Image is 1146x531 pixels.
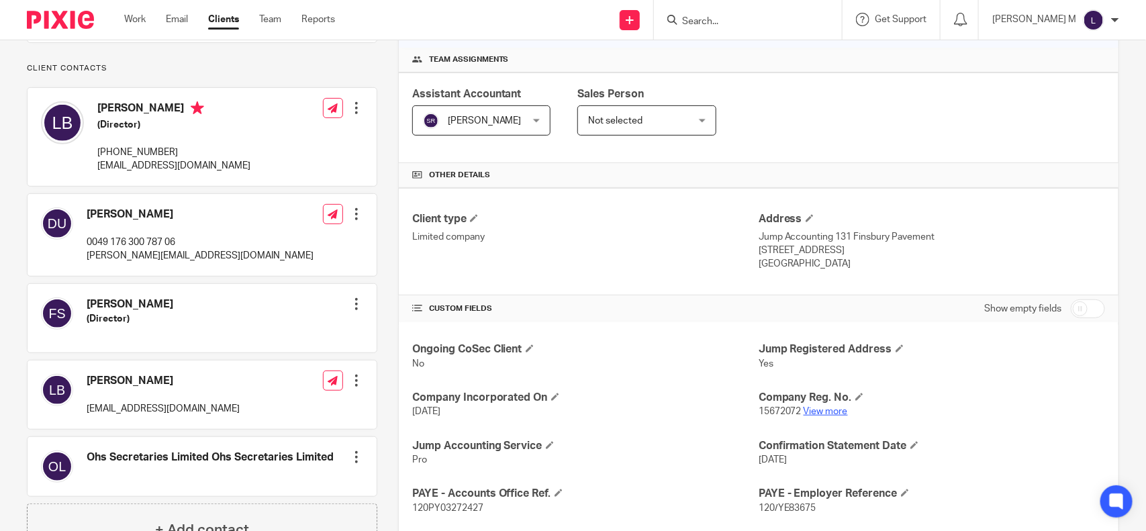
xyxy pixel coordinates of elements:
[41,374,73,406] img: svg%3E
[992,13,1076,26] p: [PERSON_NAME] M
[97,146,250,159] p: [PHONE_NUMBER]
[759,439,1105,453] h4: Confirmation Statement Date
[412,407,440,416] span: [DATE]
[87,450,334,465] h4: Ohs Secretaries Limited Ohs Secretaries Limited
[412,342,759,356] h4: Ongoing CoSec Client
[412,439,759,453] h4: Jump Accounting Service
[412,391,759,405] h4: Company Incorporated On
[804,407,848,416] a: View more
[124,13,146,26] a: Work
[97,101,250,118] h4: [PERSON_NAME]
[423,113,439,129] img: svg%3E
[412,230,759,244] p: Limited company
[984,302,1061,316] label: Show empty fields
[759,359,773,369] span: Yes
[41,101,84,144] img: svg%3E
[27,63,377,74] p: Client contacts
[412,503,483,513] span: 120PY03272427
[412,455,427,465] span: Pro
[87,236,314,249] p: 0049 176 300 787 06
[759,391,1105,405] h4: Company Reg. No.
[87,374,240,388] h4: [PERSON_NAME]
[759,503,816,513] span: 120/YE83675
[448,116,522,126] span: [PERSON_NAME]
[759,244,1105,257] p: [STREET_ADDRESS]
[412,89,522,99] span: Assistant Accountant
[1083,9,1104,31] img: svg%3E
[577,89,644,99] span: Sales Person
[208,13,239,26] a: Clients
[412,359,424,369] span: No
[41,207,73,240] img: svg%3E
[301,13,335,26] a: Reports
[97,159,250,173] p: [EMAIL_ADDRESS][DOMAIN_NAME]
[259,13,281,26] a: Team
[412,487,759,501] h4: PAYE - Accounts Office Ref.
[759,342,1105,356] h4: Jump Registered Address
[759,407,802,416] span: 15672072
[41,297,73,330] img: svg%3E
[412,303,759,314] h4: CUSTOM FIELDS
[87,297,173,311] h4: [PERSON_NAME]
[87,402,240,416] p: [EMAIL_ADDRESS][DOMAIN_NAME]
[41,450,73,483] img: svg%3E
[588,116,642,126] span: Not selected
[759,487,1105,501] h4: PAYE - Employer Reference
[759,257,1105,271] p: [GEOGRAPHIC_DATA]
[759,230,1105,244] p: Jump Accounting 131 Finsbury Pavement
[97,118,250,132] h5: (Director)
[87,249,314,262] p: [PERSON_NAME][EMAIL_ADDRESS][DOMAIN_NAME]
[412,212,759,226] h4: Client type
[429,54,509,65] span: Team assignments
[759,212,1105,226] h4: Address
[681,16,802,28] input: Search
[875,15,926,24] span: Get Support
[759,455,787,465] span: [DATE]
[87,312,173,326] h5: (Director)
[166,13,188,26] a: Email
[429,170,490,181] span: Other details
[87,207,314,222] h4: [PERSON_NAME]
[27,11,94,29] img: Pixie
[191,101,204,115] i: Primary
